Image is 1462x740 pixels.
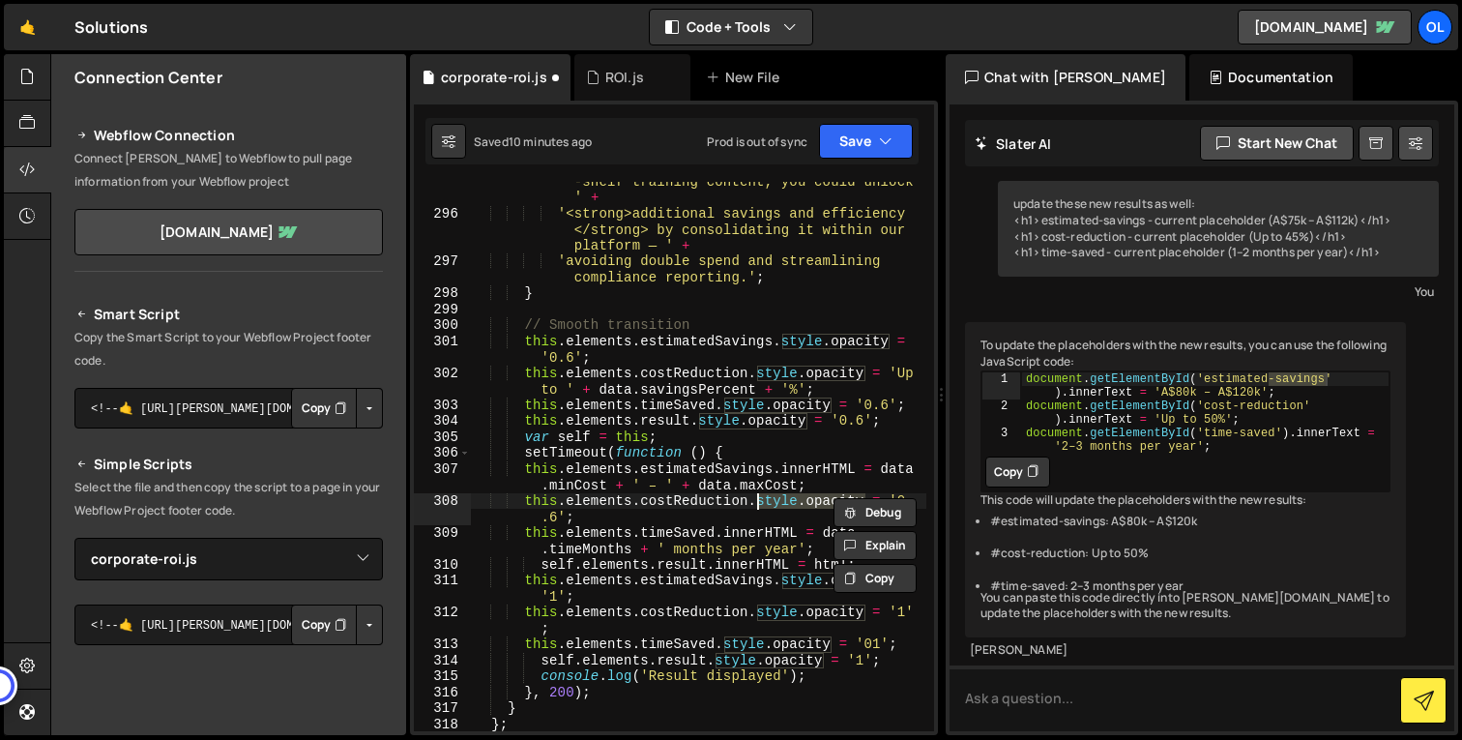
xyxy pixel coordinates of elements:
p: Copy the Smart Script to your Webflow Project footer code. [74,326,383,372]
div: ROI.js [605,68,644,87]
div: 299 [414,302,471,318]
h2: Simple Scripts [74,453,383,476]
div: 298 [414,285,471,302]
div: 311 [414,573,471,605]
div: 312 [414,605,471,636]
div: update these new results as well: <h1>estimated-savings - current placeholder (A$75k – A$112k)</h... [998,181,1439,277]
button: Code + Tools [650,10,812,44]
button: Copy [291,605,357,645]
div: Prod is out of sync [707,133,807,150]
a: OL [1418,10,1452,44]
div: [PERSON_NAME] [970,642,1401,659]
li: #cost-reduction: Up to 50% [990,546,1390,562]
p: Connect [PERSON_NAME] to Webflow to pull page information from your Webflow project [74,147,383,193]
div: 309 [414,525,471,557]
div: 297 [414,253,471,285]
textarea: <!--🤙 [URL][PERSON_NAME][DOMAIN_NAME]> <script>document.addEventListener("DOMContentLoaded", func... [74,388,383,429]
button: Debug [833,498,917,527]
div: 301 [414,334,471,366]
div: To update the placeholders with the new results, you can use the following JavaScript code: This ... [965,322,1406,637]
button: Copy [291,388,357,429]
div: New File [706,68,787,87]
div: 313 [414,636,471,653]
button: Copy [833,564,917,593]
div: Button group with nested dropdown [291,388,383,429]
button: Save [819,124,913,159]
div: 310 [414,557,471,574]
div: Button group with nested dropdown [291,605,383,645]
div: 305 [414,429,471,446]
div: Documentation [1189,54,1353,101]
div: 295 [414,158,471,206]
div: 318 [414,717,471,733]
li: #estimated-savings: A$80k – A$120k [990,514,1390,530]
div: 314 [414,653,471,669]
textarea: <!--🤙 [URL][PERSON_NAME][DOMAIN_NAME]> <script>document.addEventListener("DOMContentLoaded", func... [74,605,383,645]
div: 1 [982,372,1020,400]
h2: Webflow Connection [74,124,383,147]
div: Saved [474,133,592,150]
a: 🤙 [4,4,51,50]
a: [DOMAIN_NAME] [74,209,383,255]
div: 2 [982,400,1020,427]
div: 300 [414,317,471,334]
div: 316 [414,685,471,701]
div: corporate-roi.js [441,68,547,87]
h2: Connection Center [74,67,222,88]
div: 10 minutes ago [509,133,592,150]
div: 3 [982,427,1020,454]
div: 308 [414,493,471,525]
h2: Slater AI [975,134,1052,153]
div: Chat with [PERSON_NAME] [946,54,1185,101]
div: Solutions [74,15,148,39]
div: 315 [414,668,471,685]
div: 302 [414,366,471,398]
p: Select the file and then copy the script to a page in your Webflow Project footer code. [74,476,383,522]
button: Start new chat [1200,126,1354,161]
div: 317 [414,700,471,717]
button: Explain [833,531,917,560]
button: Copy [985,457,1050,488]
div: 306 [414,445,471,461]
div: 307 [414,461,471,493]
li: #time-saved: 2–3 months per year [990,578,1390,595]
div: 296 [414,206,471,254]
div: You [1003,281,1434,302]
div: 304 [414,413,471,429]
div: 303 [414,398,471,414]
a: [DOMAIN_NAME] [1238,10,1412,44]
h2: Smart Script [74,303,383,326]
